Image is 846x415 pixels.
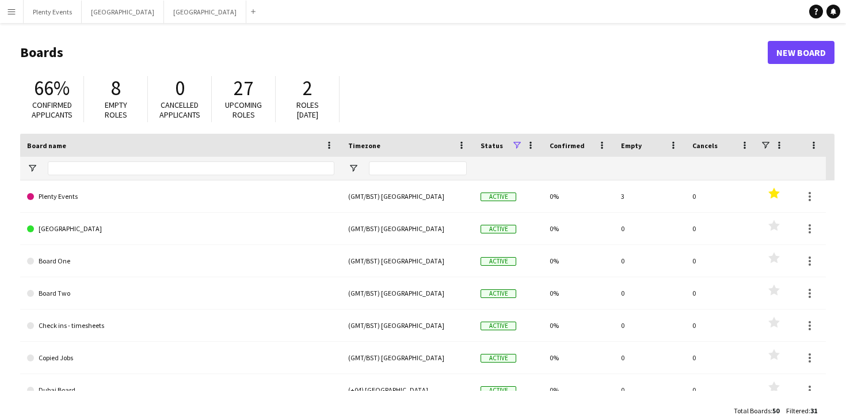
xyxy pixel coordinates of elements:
span: Status [481,141,503,150]
div: (GMT/BST) [GEOGRAPHIC_DATA] [341,213,474,244]
div: 0 [685,277,757,309]
span: Cancelled applicants [159,100,200,120]
div: 0% [543,310,614,341]
span: Confirmed applicants [32,100,73,120]
span: Cancels [692,141,718,150]
div: 0 [685,213,757,244]
div: 0% [543,245,614,277]
div: 0 [685,374,757,406]
input: Board name Filter Input [48,161,334,175]
span: Active [481,193,516,201]
span: Board name [27,141,66,150]
div: 0 [685,245,757,277]
a: New Board [768,41,834,64]
div: 0 [614,342,685,373]
span: Filtered [786,406,809,415]
div: 0% [543,374,614,406]
span: 2 [303,76,313,101]
div: 0 [614,277,685,309]
span: 8 [111,76,121,101]
div: (+04) [GEOGRAPHIC_DATA] [341,374,474,406]
button: Open Filter Menu [27,163,37,173]
a: [GEOGRAPHIC_DATA] [27,213,334,245]
div: 0% [543,180,614,212]
div: 0% [543,213,614,244]
span: Active [481,289,516,298]
button: Plenty Events [24,1,82,23]
span: Active [481,354,516,363]
span: Roles [DATE] [296,100,319,120]
input: Timezone Filter Input [369,161,467,175]
div: 0 [685,180,757,212]
button: Open Filter Menu [348,163,359,173]
div: 0 [614,374,685,406]
span: Active [481,322,516,330]
div: 0 [685,310,757,341]
span: 0 [175,76,185,101]
a: Dubai Board [27,374,334,406]
div: (GMT/BST) [GEOGRAPHIC_DATA] [341,342,474,373]
div: (GMT/BST) [GEOGRAPHIC_DATA] [341,310,474,341]
a: Check ins - timesheets [27,310,334,342]
h1: Boards [20,44,768,61]
span: 27 [234,76,253,101]
div: 0 [614,245,685,277]
span: Active [481,225,516,233]
span: Confirmed [550,141,585,150]
span: Upcoming roles [225,100,262,120]
button: [GEOGRAPHIC_DATA] [82,1,164,23]
span: Empty [621,141,642,150]
div: 3 [614,180,685,212]
a: Plenty Events [27,180,334,213]
div: (GMT/BST) [GEOGRAPHIC_DATA] [341,180,474,212]
span: Active [481,257,516,266]
div: (GMT/BST) [GEOGRAPHIC_DATA] [341,245,474,277]
div: 0% [543,277,614,309]
span: 66% [34,76,70,101]
a: Board Two [27,277,334,310]
a: Copied Jobs [27,342,334,374]
span: 50 [772,406,779,415]
span: Empty roles [105,100,127,120]
div: (GMT/BST) [GEOGRAPHIC_DATA] [341,277,474,309]
span: Timezone [348,141,380,150]
span: Active [481,386,516,395]
div: 0 [685,342,757,373]
span: 31 [810,406,817,415]
a: Board One [27,245,334,277]
div: 0 [614,310,685,341]
div: 0 [614,213,685,244]
div: 0% [543,342,614,373]
span: Total Boards [734,406,771,415]
button: [GEOGRAPHIC_DATA] [164,1,246,23]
